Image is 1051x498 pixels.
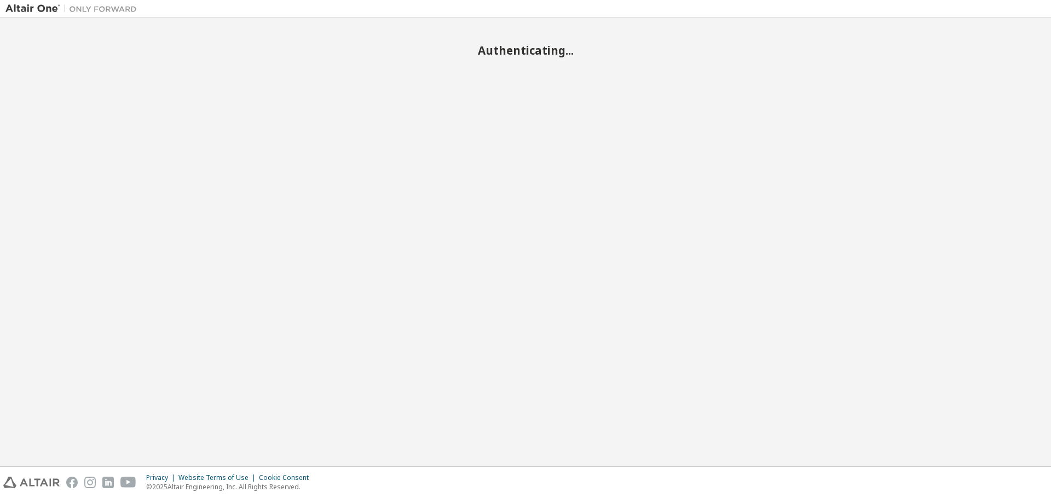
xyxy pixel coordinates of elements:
img: youtube.svg [120,477,136,488]
img: linkedin.svg [102,477,114,488]
h2: Authenticating... [5,43,1046,57]
div: Website Terms of Use [178,473,259,482]
div: Cookie Consent [259,473,315,482]
div: Privacy [146,473,178,482]
img: facebook.svg [66,477,78,488]
img: instagram.svg [84,477,96,488]
p: © 2025 Altair Engineering, Inc. All Rights Reserved. [146,482,315,491]
img: Altair One [5,3,142,14]
img: altair_logo.svg [3,477,60,488]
